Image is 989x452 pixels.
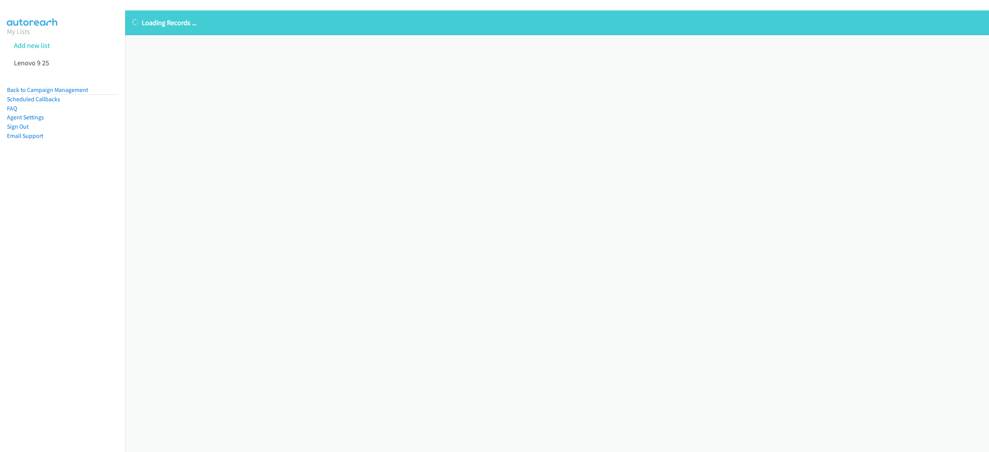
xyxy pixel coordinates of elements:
a: Add new list [14,41,50,50]
p: Loading Records ... [132,17,982,28]
a: Lenovo 9 25 [14,58,49,67]
a: Agent Settings [7,114,44,121]
a: Scheduled Callbacks [7,95,60,103]
a: Back to Campaign Management [7,86,88,93]
a: Email Support [7,132,43,139]
a: Sign Out [7,123,29,130]
a: FAQ [7,105,17,112]
a: My Lists [7,27,30,36]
